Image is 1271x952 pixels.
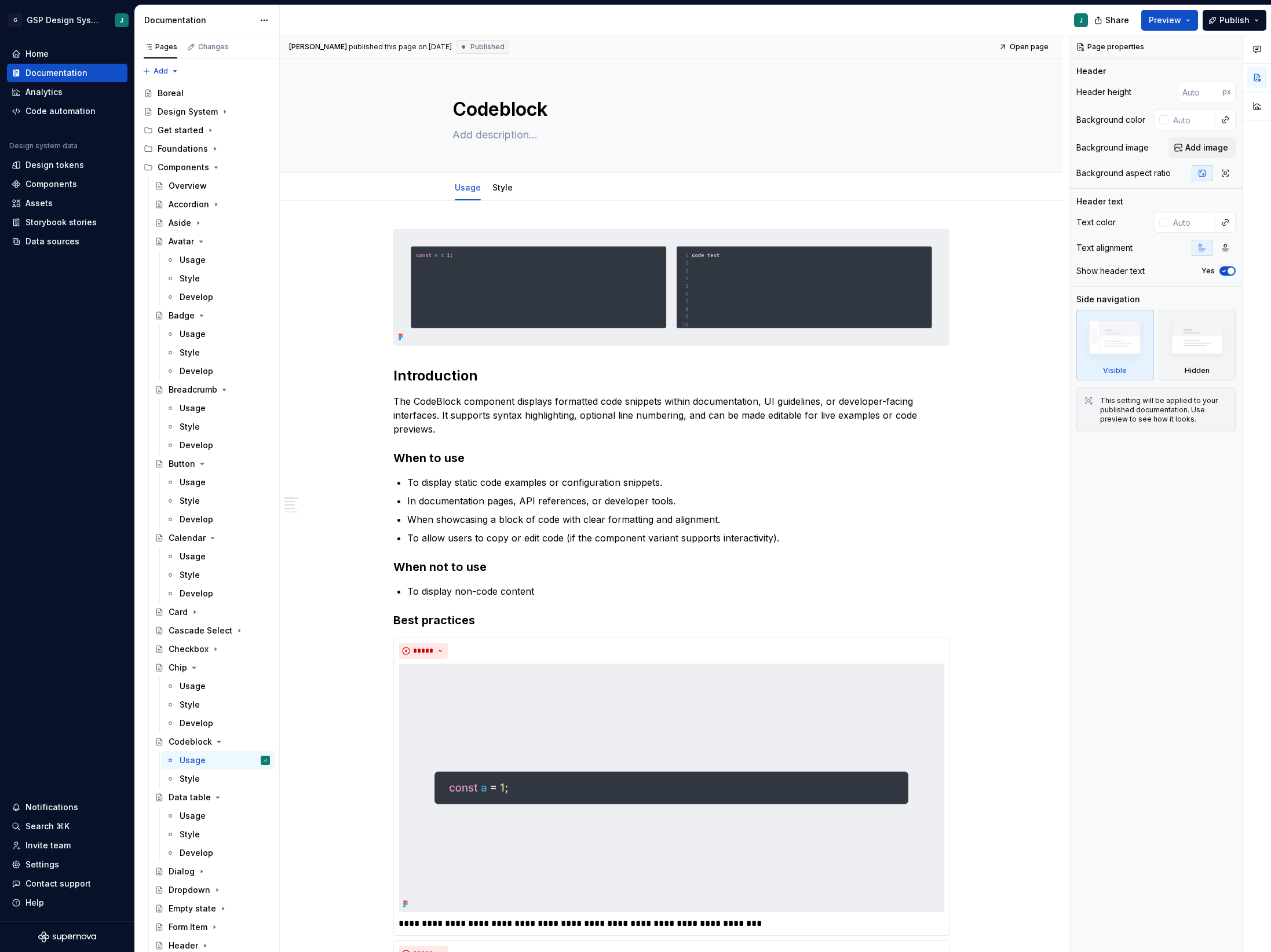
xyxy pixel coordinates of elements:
[180,273,200,284] div: Style
[150,881,275,899] a: Dropdown
[27,14,101,26] div: GSP Design System
[169,180,207,192] div: Overview
[169,940,198,951] div: Header
[289,42,347,52] span: [PERSON_NAME]
[150,529,275,547] a: Calendar
[7,45,127,63] a: Home
[180,717,213,729] div: Develop
[393,394,949,436] p: The CodeBlock component displays formatted code snippets within documentation, UI guidelines, or ...
[169,643,209,655] div: Checkbox
[150,232,275,251] a: Avatar
[399,664,944,912] img: 2296b619-df36-4a72-97e0-7610885d4970.png
[161,714,275,733] a: Develop
[139,140,275,158] div: Foundations
[169,625,232,636] div: Cascade Select
[169,606,188,618] div: Card
[169,921,207,933] div: Form Item
[7,102,127,120] a: Code automation
[7,855,127,874] a: Settings
[161,269,275,288] a: Style
[180,699,200,711] div: Style
[25,197,53,209] div: Assets
[150,214,275,232] a: Aside
[7,194,127,213] a: Assets
[25,821,70,832] div: Search ⌘K
[169,384,217,396] div: Breadcrumb
[25,840,71,851] div: Invite team
[161,288,275,306] a: Develop
[1076,142,1149,153] div: Background image
[169,217,191,229] div: Aside
[158,87,184,99] div: Boreal
[161,362,275,380] a: Develop
[161,844,275,862] a: Develop
[139,102,275,121] a: Design System
[161,436,275,455] a: Develop
[25,178,77,190] div: Components
[169,903,216,914] div: Empty state
[161,418,275,436] a: Style
[1076,310,1154,380] div: Visible
[25,217,97,228] div: Storybook stories
[161,807,275,825] a: Usage
[180,755,206,766] div: Usage
[180,680,206,692] div: Usage
[38,931,96,943] svg: Supernova Logo
[198,42,229,52] div: Changes
[1201,266,1215,276] label: Yes
[144,14,254,26] div: Documentation
[1076,294,1140,305] div: Side navigation
[1203,10,1266,31] button: Publish
[1076,86,1131,98] div: Header height
[169,236,194,247] div: Avatar
[158,106,218,118] div: Design System
[1076,265,1145,277] div: Show header text
[180,440,213,451] div: Develop
[1089,10,1137,31] button: Share
[1076,242,1133,254] div: Text alignment
[161,695,275,714] a: Style
[120,16,123,25] div: J
[150,306,275,325] a: Badge
[407,475,949,489] p: To display static code examples or configuration snippets.
[139,84,275,102] a: Boreal
[7,836,127,855] a: Invite team
[25,859,59,870] div: Settings
[7,64,127,82] a: Documentation
[1010,42,1049,52] span: Open page
[169,792,211,803] div: Data table
[169,884,210,896] div: Dropdown
[150,788,275,807] a: Data table
[7,874,127,893] button: Contact support
[393,559,949,575] h3: When not to use
[1185,142,1228,153] span: Add image
[394,229,949,345] img: c67f196a-ca1f-477b-a104-973aae8f88a9.png
[150,733,275,751] a: Codeblock
[450,96,888,123] textarea: Codeblock
[180,477,206,488] div: Usage
[264,755,266,766] div: J
[7,175,127,193] a: Components
[150,455,275,473] a: Button
[161,399,275,418] a: Usage
[7,83,127,101] a: Analytics
[8,13,22,27] div: G
[161,677,275,695] a: Usage
[470,42,505,52] span: Published
[9,141,78,151] div: Design system data
[161,566,275,584] a: Style
[154,67,168,76] span: Add
[7,232,127,251] a: Data sources
[161,325,275,343] a: Usage
[25,67,87,79] div: Documentation
[139,158,275,177] div: Components
[150,195,275,214] a: Accordion
[1178,82,1222,102] input: Auto
[169,310,195,321] div: Badge
[161,251,275,269] a: Usage
[169,866,195,877] div: Dialog
[407,512,949,526] p: When showcasing a block of code with clear formatting and alignment.
[488,175,517,199] div: Style
[169,662,187,673] div: Chip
